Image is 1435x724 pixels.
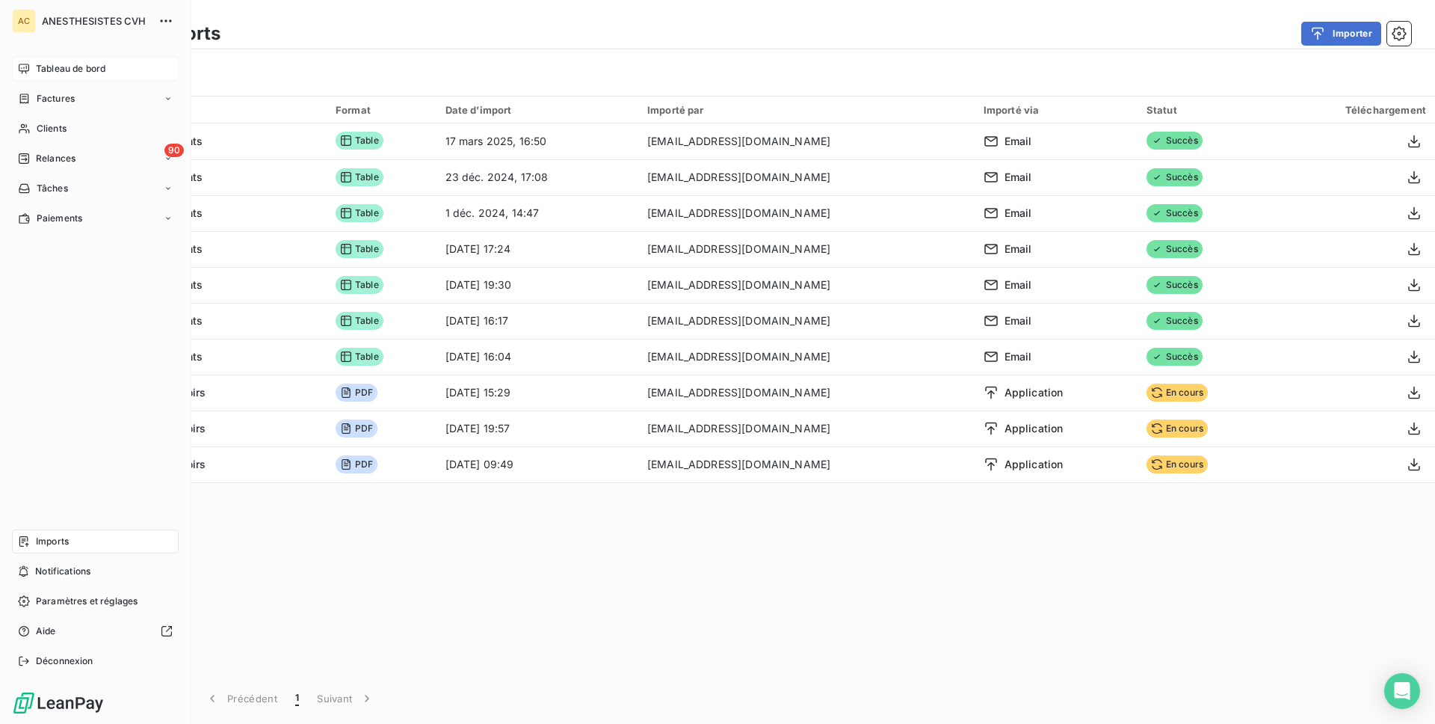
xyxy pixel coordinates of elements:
span: Succès [1147,312,1203,330]
span: En cours [1147,384,1208,402]
span: Paiements [37,212,82,225]
span: PDF [336,384,377,402]
td: [DATE] 16:04 [436,339,638,375]
div: Import [72,103,318,117]
span: Succès [1147,276,1203,294]
span: Table [336,276,383,294]
td: [EMAIL_ADDRESS][DOMAIN_NAME] [638,159,975,195]
span: Email [1004,313,1032,328]
span: Email [1004,206,1032,221]
span: Succès [1147,348,1203,366]
td: [EMAIL_ADDRESS][DOMAIN_NAME] [638,375,975,411]
span: 90 [164,144,184,157]
td: [EMAIL_ADDRESS][DOMAIN_NAME] [638,267,975,303]
div: Statut [1147,104,1261,116]
td: [EMAIL_ADDRESS][DOMAIN_NAME] [638,123,975,159]
span: Succès [1147,204,1203,222]
td: 17 mars 2025, 16:50 [436,123,638,159]
td: [DATE] 19:57 [436,411,638,447]
span: Clients [37,122,67,135]
span: En cours [1147,420,1208,438]
a: Aide [12,619,179,643]
td: [EMAIL_ADDRESS][DOMAIN_NAME] [638,339,975,375]
td: 1 déc. 2024, 14:47 [436,195,638,231]
span: Déconnexion [36,654,93,668]
span: Table [336,312,383,330]
span: Email [1004,134,1032,149]
span: En cours [1147,455,1208,473]
td: [EMAIL_ADDRESS][DOMAIN_NAME] [638,303,975,339]
span: ANESTHESISTES CVH [42,15,149,27]
div: Format [336,104,428,116]
button: 1 [286,683,308,714]
span: Table [336,204,383,222]
span: Table [336,132,383,150]
span: Relances [36,152,75,165]
span: PDF [336,455,377,473]
td: [EMAIL_ADDRESS][DOMAIN_NAME] [638,411,975,447]
div: AC [12,9,36,33]
span: Tableau de bord [36,62,105,76]
div: Importé via [984,104,1129,116]
td: [DATE] 19:30 [436,267,638,303]
button: Suivant [308,683,383,714]
span: Table [336,240,383,258]
span: Succès [1147,168,1203,186]
span: Succès [1147,240,1203,258]
td: [EMAIL_ADDRESS][DOMAIN_NAME] [638,447,975,482]
span: Aide [36,625,56,638]
span: Application [1004,421,1064,436]
img: Logo LeanPay [12,691,105,715]
button: Précédent [196,683,286,714]
span: PDF [336,420,377,438]
span: 1 [295,691,299,706]
span: Email [1004,242,1032,257]
span: Tâches [37,182,68,195]
span: Notifications [35,565,90,578]
td: [EMAIL_ADDRESS][DOMAIN_NAME] [638,231,975,267]
td: 23 déc. 2024, 17:08 [436,159,638,195]
span: Factures [37,92,75,105]
span: Email [1004,277,1032,292]
div: Importé par [647,104,966,116]
span: Application [1004,457,1064,472]
div: Date d’import [445,104,629,116]
td: [EMAIL_ADDRESS][DOMAIN_NAME] [638,195,975,231]
span: Table [336,348,383,366]
div: Téléchargement [1279,104,1426,116]
span: Email [1004,349,1032,364]
button: Importer [1301,22,1381,46]
td: [DATE] 17:24 [436,231,638,267]
td: [DATE] 15:29 [436,375,638,411]
div: Open Intercom Messenger [1384,673,1420,709]
td: [DATE] 09:49 [436,447,638,482]
span: Succès [1147,132,1203,150]
span: Application [1004,385,1064,400]
span: Imports [36,535,69,548]
td: [DATE] 16:17 [436,303,638,339]
span: Email [1004,170,1032,185]
span: Table [336,168,383,186]
span: Paramètres et réglages [36,595,138,608]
